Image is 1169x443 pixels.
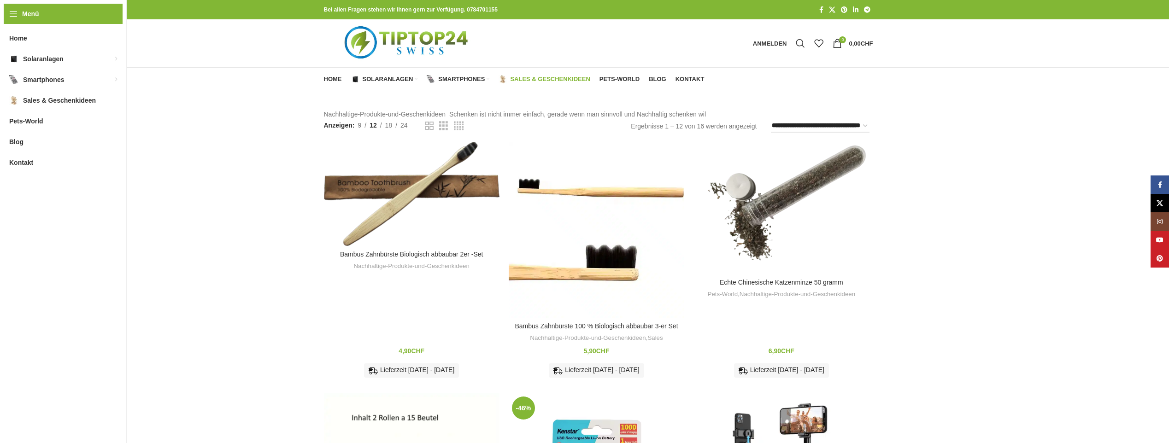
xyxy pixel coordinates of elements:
[631,121,757,131] p: Ergebnisse 1 – 12 von 16 werden angezeigt
[838,4,850,16] a: Pinterest Social Link
[510,76,590,83] span: Sales & Geschenkideen
[599,70,640,88] a: Pets-World
[9,154,33,171] span: Kontakt
[411,347,424,355] span: CHF
[839,36,846,43] span: 0
[324,76,342,83] span: Home
[1151,175,1169,194] a: Facebook Social Link
[1151,212,1169,231] a: Instagram Social Link
[358,122,361,129] span: 9
[22,9,39,19] span: Menü
[397,120,411,130] a: 24
[850,4,861,16] a: LinkedIn Social Link
[599,76,640,83] span: Pets-World
[734,363,829,377] div: Lieferzeit [DATE] - [DATE]
[499,75,507,83] img: Sales & Geschenkideen
[340,251,483,258] a: Bambus Zahnbürste Biologisch abbaubar 2er -Set
[324,120,355,130] span: Anzeigen
[771,119,869,133] select: Shop-Reihenfolge
[366,120,380,130] a: 12
[427,75,435,83] img: Smartphones
[351,70,418,88] a: Solaranlagen
[23,71,64,88] span: Smartphones
[1151,249,1169,268] a: Pinterest Social Link
[1151,194,1169,212] a: X Social Link
[753,41,787,47] span: Anmelden
[676,70,705,88] a: Kontakt
[363,76,413,83] span: Solaranlagen
[9,54,18,64] img: Solaranlagen
[708,290,738,299] a: Pets-World
[817,4,826,16] a: Facebook Social Link
[438,76,485,83] span: Smartphones
[698,290,864,299] div: ,
[583,347,609,355] bdi: 5,90
[828,34,877,52] a: 0 0,00CHF
[324,70,342,88] a: Home
[9,113,43,129] span: Pets-World
[399,347,424,355] bdi: 4,90
[596,347,610,355] span: CHF
[791,34,810,52] a: Suche
[781,347,794,355] span: CHF
[354,120,364,130] a: 9
[530,334,646,343] a: Nachhaltige-Produkte-und-Geschenkideen
[9,96,18,105] img: Sales & Geschenkideen
[324,109,873,119] p: Nachhaltige-Produkte-und-Geschenkideen Schenken ist nicht immer einfach, gerade wenn man sinnvoll...
[9,30,27,47] span: Home
[509,142,684,317] a: Bambus Zahnbürste 100 % Biologisch abbaubar 3-er Set
[454,120,464,132] a: Rasteransicht 4
[676,76,705,83] span: Kontakt
[23,51,64,67] span: Solaranlagen
[364,363,459,377] div: Lieferzeit [DATE] - [DATE]
[769,347,794,355] bdi: 6,90
[385,122,393,129] span: 18
[1151,231,1169,249] a: YouTube Social Link
[748,34,792,52] a: Anmelden
[382,120,396,130] a: 18
[826,4,838,16] a: X Social Link
[861,4,873,16] a: Telegram Social Link
[810,34,828,52] div: Meine Wunschliste
[439,120,448,132] a: Rasteransicht 3
[512,396,535,420] span: -46%
[425,120,434,132] a: Rasteransicht 2
[9,75,18,84] img: Smartphones
[647,334,663,343] a: Sales
[740,290,855,299] a: Nachhaltige-Produkte-und-Geschenkideen
[549,363,644,377] div: Lieferzeit [DATE] - [DATE]
[515,322,678,330] a: Bambus Zahnbürste 100 % Biologisch abbaubar 3-er Set
[23,92,96,109] span: Sales & Geschenkideen
[351,75,359,83] img: Solaranlagen
[324,6,498,13] strong: Bei allen Fragen stehen wir Ihnen gern zur Verfügung. 0784701155
[649,70,666,88] a: Blog
[513,334,680,343] div: ,
[9,134,23,150] span: Blog
[861,40,873,47] span: CHF
[370,122,377,129] span: 12
[720,279,843,286] a: Echte Chinesische Katzenminze 50 gramm
[354,262,470,271] a: Nachhaltige-Produkte-und-Geschenkideen
[427,70,489,88] a: Smartphones
[499,70,590,88] a: Sales & Geschenkideen
[324,142,499,245] a: Bambus Zahnbürste Biologisch abbaubar 2er -Set
[324,39,491,47] a: Logo der Website
[324,19,491,67] img: Tiptop24 Nachhaltige & Faire Produkte
[693,142,869,274] a: Echte Chinesische Katzenminze 50 gramm
[400,122,408,129] span: 24
[649,76,666,83] span: Blog
[319,70,709,88] div: Hauptnavigation
[849,40,873,47] bdi: 0,00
